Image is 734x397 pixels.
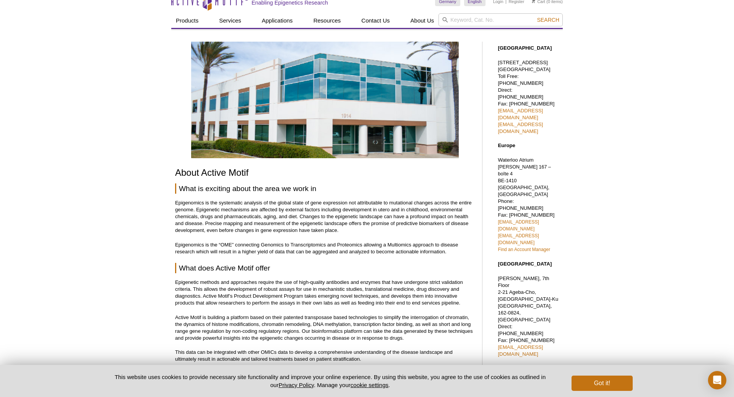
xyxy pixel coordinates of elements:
a: Privacy Policy [279,382,314,388]
h1: About Active Motif [175,168,474,179]
input: Keyword, Cat. No. [438,13,563,26]
strong: [GEOGRAPHIC_DATA] [498,45,552,51]
strong: [GEOGRAPHIC_DATA] [498,261,552,267]
p: [STREET_ADDRESS] [GEOGRAPHIC_DATA] Toll Free: [PHONE_NUMBER] Direct: [PHONE_NUMBER] Fax: [PHONE_N... [498,59,559,135]
a: Applications [257,13,297,28]
p: Active Motif is building a platform based on their patented transposase based technologies to sim... [175,314,474,342]
h2: What is exciting about the area we work in [175,183,474,194]
span: [PERSON_NAME] 167 – boîte 4 BE-1410 [GEOGRAPHIC_DATA], [GEOGRAPHIC_DATA] [498,164,551,197]
button: cookie settings [351,382,388,388]
p: Epigenomics is the systematic analysis of the global state of gene expression not attributable to... [175,199,474,234]
p: Epigenomics is the “OME” connecting Genomics to Transcriptomics and Proteomics allowing a Multiom... [175,241,474,255]
a: Contact Us [357,13,394,28]
a: [EMAIL_ADDRESS][DOMAIN_NAME] [498,344,543,357]
a: Resources [309,13,346,28]
p: [PERSON_NAME], 7th Floor 2-21 Ageba-Cho, [GEOGRAPHIC_DATA]-Ku [GEOGRAPHIC_DATA], 162-0824, [GEOGR... [498,275,559,358]
a: Services [214,13,246,28]
p: This data can be integrated with other OMICs data to develop a comprehensive understanding of the... [175,349,474,363]
p: Waterloo Atrium Phone: [PHONE_NUMBER] Fax: [PHONE_NUMBER] [498,157,559,253]
button: Got it! [572,376,633,391]
span: Search [537,17,559,23]
a: About Us [406,13,439,28]
button: Search [535,16,562,23]
a: Find an Account Manager [498,247,550,252]
a: Products [171,13,203,28]
a: [EMAIL_ADDRESS][DOMAIN_NAME] [498,108,543,120]
strong: Europe [498,143,515,148]
a: [EMAIL_ADDRESS][DOMAIN_NAME] [498,122,543,134]
div: Open Intercom Messenger [708,371,726,389]
h2: What does Active Motif offer [175,263,474,273]
p: This website uses cookies to provide necessary site functionality and improve your online experie... [101,373,559,389]
a: [EMAIL_ADDRESS][DOMAIN_NAME] [498,219,539,232]
a: [EMAIL_ADDRESS][DOMAIN_NAME] [498,233,539,245]
p: Epigenetic methods and approaches require the use of high-quality antibodies and enzymes that hav... [175,279,474,306]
